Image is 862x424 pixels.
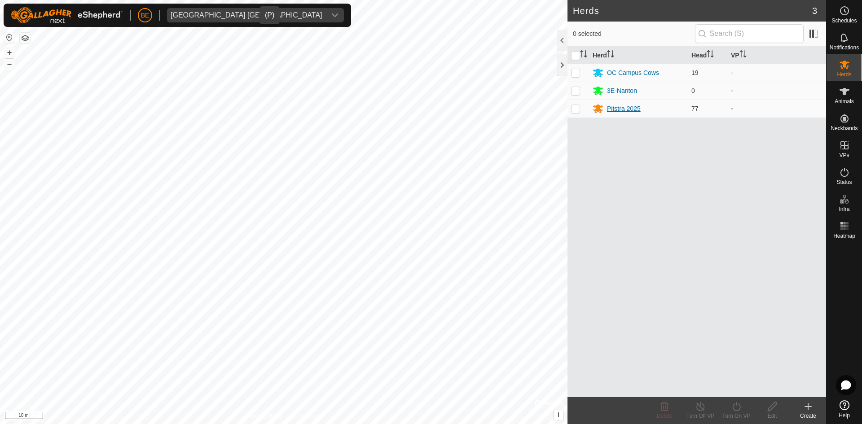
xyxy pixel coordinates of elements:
div: 3E-Nanton [607,86,637,96]
span: Olds College Alberta [167,8,326,22]
div: Create [790,412,826,420]
div: dropdown trigger [326,8,344,22]
div: Edit [754,412,790,420]
span: i [558,411,559,419]
td: - [727,64,826,82]
span: Neckbands [831,126,858,131]
button: Map Layers [20,33,31,44]
span: Herds [837,72,851,77]
p-sorticon: Activate to sort [707,52,714,59]
span: 3 [812,4,817,17]
span: 77 [691,105,699,112]
span: 0 selected [573,29,695,39]
span: BE [141,11,150,20]
a: Help [827,397,862,422]
span: Schedules [831,18,857,23]
span: Infra [839,206,849,212]
button: – [4,59,15,70]
span: VPs [839,153,849,158]
th: Head [688,47,727,64]
span: Help [839,413,850,418]
span: Animals [835,99,854,104]
p-sorticon: Activate to sort [739,52,747,59]
div: [GEOGRAPHIC_DATA] [GEOGRAPHIC_DATA] [171,12,322,19]
span: Notifications [830,45,859,50]
button: Reset Map [4,32,15,43]
td: - [727,100,826,118]
div: OC Campus Cows [607,68,659,78]
input: Search (S) [695,24,804,43]
a: Contact Us [293,412,319,420]
p-sorticon: Activate to sort [580,52,587,59]
th: VP [727,47,826,64]
a: Privacy Policy [248,412,282,420]
th: Herd [589,47,688,64]
button: i [554,410,563,420]
div: Pitstra 2025 [607,104,641,114]
div: Turn Off VP [682,412,718,420]
img: Gallagher Logo [11,7,123,23]
h2: Herds [573,5,812,16]
div: Turn On VP [718,412,754,420]
td: - [727,82,826,100]
span: Heatmap [833,233,855,239]
span: 19 [691,69,699,76]
p-sorticon: Activate to sort [607,52,614,59]
span: 0 [691,87,695,94]
span: Delete [657,413,673,419]
button: + [4,47,15,58]
span: Status [836,179,852,185]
